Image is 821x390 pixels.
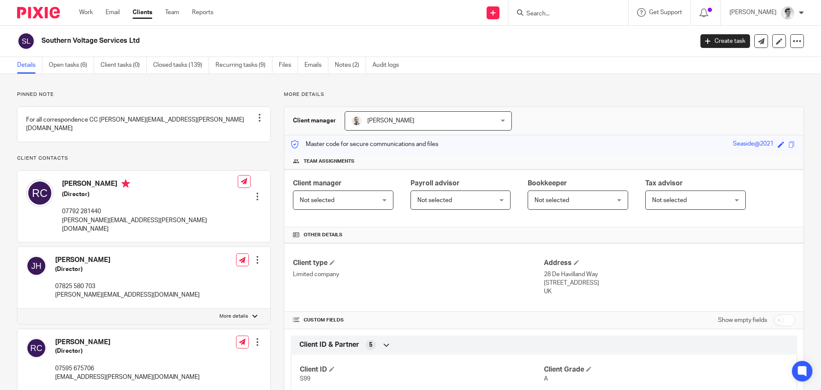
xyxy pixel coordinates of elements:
[528,180,567,187] span: Bookkeeper
[304,232,343,238] span: Other details
[649,9,682,15] span: Get Support
[62,190,238,199] h5: (Director)
[700,34,750,48] a: Create task
[335,57,366,74] a: Notes (2)
[100,57,147,74] a: Client tasks (0)
[279,57,298,74] a: Files
[544,365,788,374] h4: Client Grade
[55,256,200,265] h4: [PERSON_NAME]
[645,180,683,187] span: Tax advisor
[299,340,359,349] span: Client ID & Partner
[153,57,209,74] a: Closed tasks (139)
[121,179,130,188] i: Primary
[293,259,544,268] h4: Client type
[544,279,795,287] p: [STREET_ADDRESS]
[291,140,438,149] p: Master code for secure communications and files
[55,364,200,373] p: 07595 675706
[55,373,200,381] p: [EMAIL_ADDRESS][PERSON_NAME][DOMAIN_NAME]
[293,270,544,279] p: Limited company
[41,36,558,45] h2: Southern Voltage Services Ltd
[62,179,238,190] h4: [PERSON_NAME]
[781,6,794,20] img: Adam_2025.jpg
[192,8,213,17] a: Reports
[417,197,452,203] span: Not selected
[526,10,602,18] input: Search
[26,256,47,276] img: svg%3E
[535,197,569,203] span: Not selected
[79,8,93,17] a: Work
[17,7,60,18] img: Pixie
[219,313,248,320] p: More details
[300,365,544,374] h4: Client ID
[216,57,272,74] a: Recurring tasks (9)
[55,291,200,299] p: [PERSON_NAME][EMAIL_ADDRESS][DOMAIN_NAME]
[133,8,152,17] a: Clients
[293,317,544,324] h4: CUSTOM FIELDS
[62,216,238,234] p: [PERSON_NAME][EMAIL_ADDRESS][PERSON_NAME][DOMAIN_NAME]
[55,347,200,355] h5: (Director)
[17,57,42,74] a: Details
[544,376,548,382] span: A
[410,180,460,187] span: Payroll advisor
[367,118,414,124] span: [PERSON_NAME]
[372,57,405,74] a: Audit logs
[544,270,795,279] p: 28 De Havilland Way
[26,338,47,358] img: svg%3E
[293,180,342,187] span: Client manager
[300,376,310,382] span: S99
[293,116,336,125] h3: Client manager
[55,282,200,291] p: 07825 580 703
[165,8,179,17] a: Team
[106,8,120,17] a: Email
[733,140,774,149] div: Seaside@2021
[300,197,334,203] span: Not selected
[49,57,94,74] a: Open tasks (6)
[304,158,354,165] span: Team assignments
[17,32,35,50] img: svg%3E
[729,8,777,17] p: [PERSON_NAME]
[544,287,795,296] p: UK
[17,155,271,162] p: Client contacts
[284,91,804,98] p: More details
[652,197,687,203] span: Not selected
[26,179,53,207] img: svg%3E
[369,341,372,349] span: 5
[544,259,795,268] h4: Address
[17,91,271,98] p: Pinned note
[62,207,238,216] p: 07792 281440
[351,116,362,126] img: PS.png
[55,338,200,347] h4: [PERSON_NAME]
[304,57,328,74] a: Emails
[55,265,200,274] h5: (Director)
[718,316,767,325] label: Show empty fields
